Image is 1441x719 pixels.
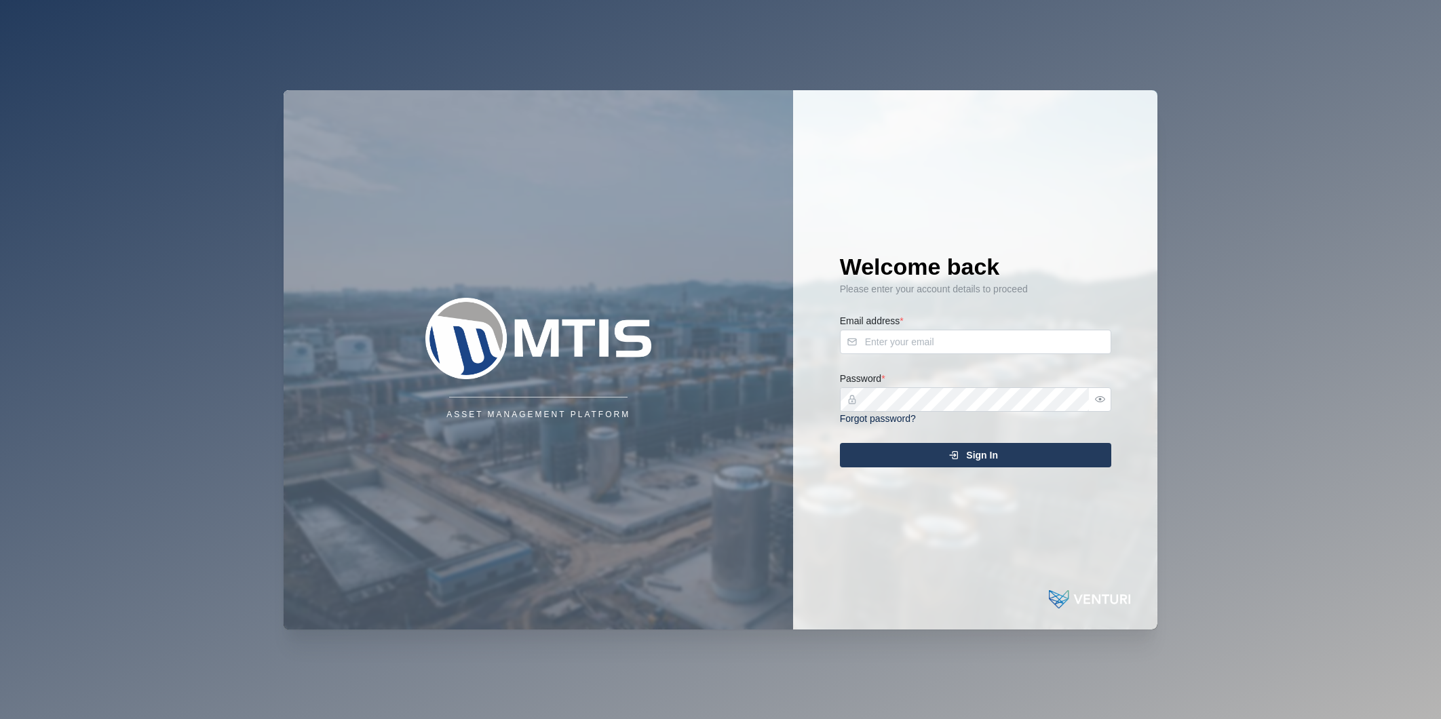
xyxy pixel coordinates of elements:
[840,314,904,329] label: Email address
[840,282,1111,297] div: Please enter your account details to proceed
[1049,586,1130,613] img: Powered by: Venturi
[446,408,630,421] div: Asset Management Platform
[840,443,1111,467] button: Sign In
[403,298,674,379] img: Company Logo
[840,413,916,424] a: Forgot password?
[840,252,1111,281] h1: Welcome back
[966,444,998,467] span: Sign In
[840,372,885,387] label: Password
[840,330,1111,354] input: Enter your email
